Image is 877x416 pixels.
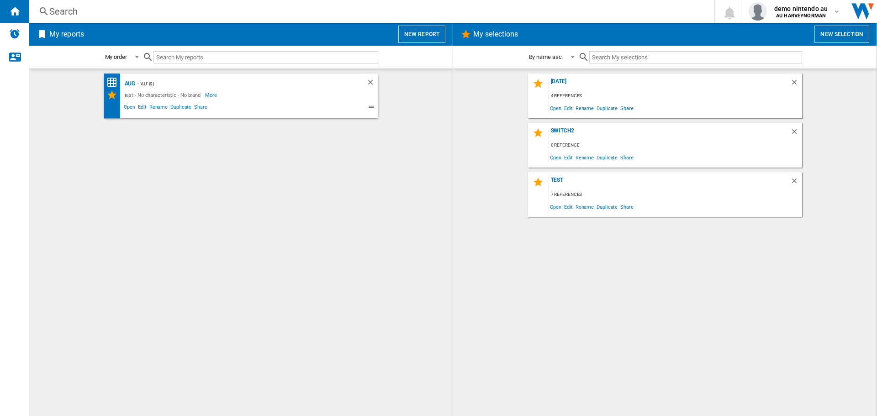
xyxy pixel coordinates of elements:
[549,189,802,200] div: 7 references
[749,2,767,21] img: profile.jpg
[774,4,828,13] span: demo nintendo au
[790,177,802,189] div: Delete
[595,102,619,114] span: Duplicate
[790,127,802,140] div: Delete
[105,53,127,60] div: My order
[49,5,691,18] div: Search
[471,26,520,43] h2: My selections
[398,26,445,43] button: New report
[122,90,206,100] div: test - No characteristic - No brand
[48,26,86,43] h2: My reports
[193,103,209,114] span: Share
[549,90,802,102] div: 4 references
[814,26,869,43] button: New selection
[574,102,595,114] span: Rename
[549,127,790,140] div: switch2
[619,151,635,163] span: Share
[122,103,137,114] span: Open
[122,78,136,90] div: Aug
[549,140,802,151] div: 0 reference
[9,28,20,39] img: alerts-logo.svg
[366,78,378,90] div: Delete
[549,177,790,189] div: test
[205,90,218,100] span: More
[549,151,563,163] span: Open
[563,151,574,163] span: Edit
[106,90,122,100] div: My Selections
[595,200,619,213] span: Duplicate
[137,103,148,114] span: Edit
[574,151,595,163] span: Rename
[776,13,826,19] b: AU HARVEYNORMAN
[619,200,635,213] span: Share
[549,102,563,114] span: Open
[106,77,122,88] div: Price Matrix
[148,103,169,114] span: Rename
[589,51,802,63] input: Search My selections
[563,200,574,213] span: Edit
[169,103,193,114] span: Duplicate
[595,151,619,163] span: Duplicate
[619,102,635,114] span: Share
[549,200,563,213] span: Open
[549,78,790,90] div: [DATE]
[563,102,574,114] span: Edit
[135,78,348,90] div: - "AU" (9)
[153,51,378,63] input: Search My reports
[574,200,595,213] span: Rename
[790,78,802,90] div: Delete
[529,53,563,60] div: By name asc.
